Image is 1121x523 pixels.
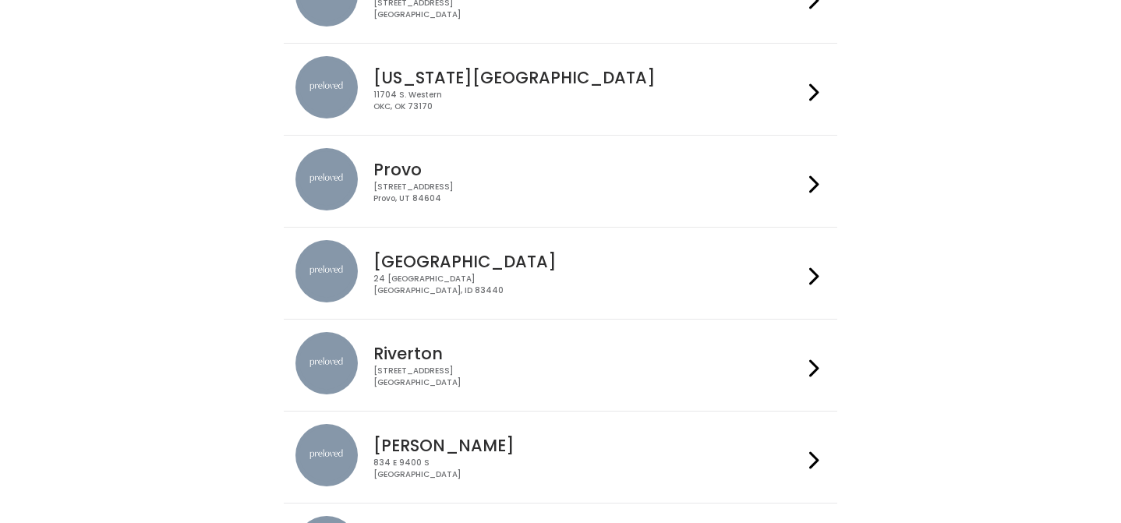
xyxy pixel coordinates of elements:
div: 11704 S. Western OKC, OK 73170 [373,90,802,112]
div: 834 E 9400 S [GEOGRAPHIC_DATA] [373,458,802,480]
a: preloved location [GEOGRAPHIC_DATA] 24 [GEOGRAPHIC_DATA][GEOGRAPHIC_DATA], ID 83440 [295,240,825,306]
img: preloved location [295,240,358,302]
h4: [PERSON_NAME] [373,436,802,454]
h4: Provo [373,161,802,178]
div: [STREET_ADDRESS] Provo, UT 84604 [373,182,802,204]
a: preloved location [PERSON_NAME] 834 E 9400 S[GEOGRAPHIC_DATA] [295,424,825,490]
a: preloved location [US_STATE][GEOGRAPHIC_DATA] 11704 S. WesternOKC, OK 73170 [295,56,825,122]
a: preloved location Riverton [STREET_ADDRESS][GEOGRAPHIC_DATA] [295,332,825,398]
a: preloved location Provo [STREET_ADDRESS]Provo, UT 84604 [295,148,825,214]
h4: Riverton [373,345,802,362]
div: 24 [GEOGRAPHIC_DATA] [GEOGRAPHIC_DATA], ID 83440 [373,274,802,296]
h4: [US_STATE][GEOGRAPHIC_DATA] [373,69,802,87]
img: preloved location [295,148,358,210]
h4: [GEOGRAPHIC_DATA] [373,253,802,270]
img: preloved location [295,332,358,394]
img: preloved location [295,424,358,486]
img: preloved location [295,56,358,118]
div: [STREET_ADDRESS] [GEOGRAPHIC_DATA] [373,366,802,388]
